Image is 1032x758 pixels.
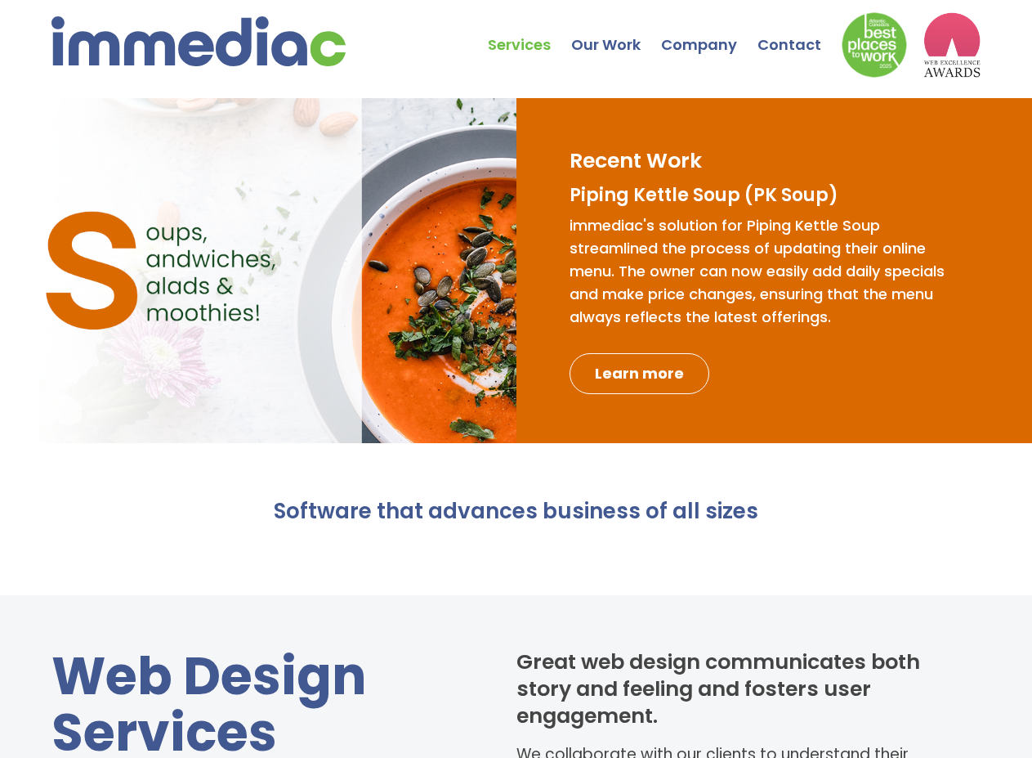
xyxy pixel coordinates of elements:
[570,182,971,209] h3: Piping Kettle Soup (PK Soup)
[923,12,981,78] img: logo2_wea_nobg.webp
[51,16,346,66] img: immediac
[488,4,571,61] a: Services
[571,4,661,61] a: Our Work
[570,215,945,327] span: immediac's solution for Piping Kettle Soup streamlined the process of updating their online menu....
[757,4,842,61] a: Contact
[842,12,907,78] img: Down
[661,4,757,61] a: Company
[570,353,709,394] a: Learn more
[274,496,758,526] span: Software that advances business of all sizes
[516,648,968,729] h2: Great web design communicates both story and feeling and fosters user engagement.
[570,147,702,174] h2: Recent Work
[595,363,684,383] span: Learn more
